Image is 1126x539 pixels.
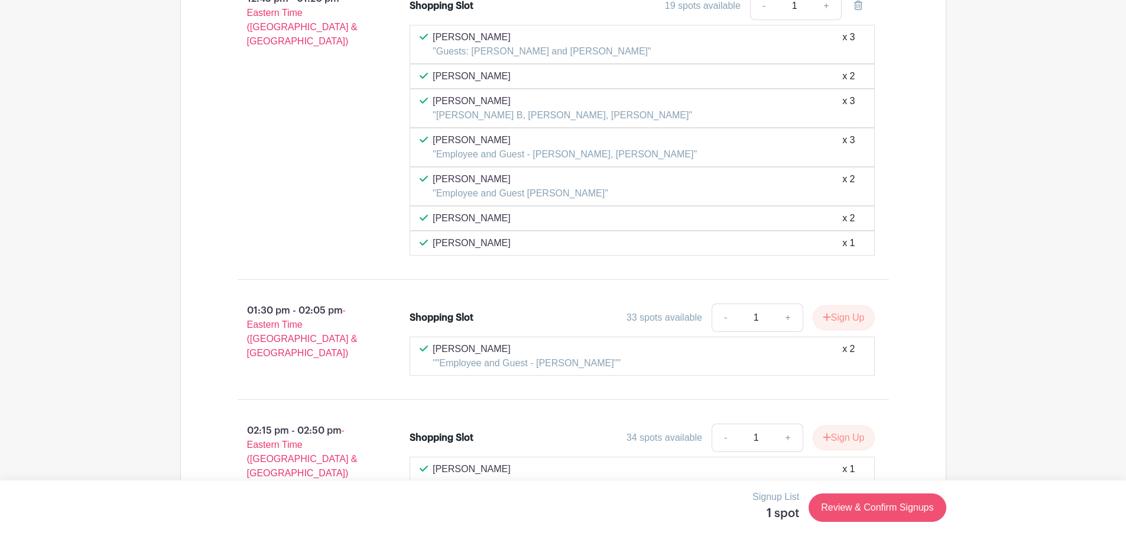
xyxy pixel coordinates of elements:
[842,211,855,225] div: x 2
[433,462,511,476] p: [PERSON_NAME]
[842,133,855,162] div: x 3
[433,172,608,186] p: [PERSON_NAME]
[247,305,358,358] span: - Eastern Time ([GEOGRAPHIC_DATA] & [GEOGRAPHIC_DATA])
[433,342,621,356] p: [PERSON_NAME]
[433,30,651,44] p: [PERSON_NAME]
[842,69,855,83] div: x 2
[627,431,702,445] div: 34 spots available
[842,236,855,250] div: x 1
[247,425,358,478] span: - Eastern Time ([GEOGRAPHIC_DATA] & [GEOGRAPHIC_DATA])
[813,305,875,330] button: Sign Up
[842,172,855,201] div: x 2
[842,94,855,122] div: x 3
[712,304,739,332] a: -
[813,425,875,450] button: Sign Up
[433,133,697,147] p: [PERSON_NAME]
[433,186,608,201] p: "Employee and Guest [PERSON_NAME]"
[842,342,855,370] div: x 2
[433,147,697,162] p: "Employee and Guest - [PERSON_NAME], [PERSON_NAME]"
[773,424,803,452] a: +
[219,299,391,365] p: 01:30 pm - 02:05 pm
[842,30,855,59] div: x 3
[410,431,473,445] div: Shopping Slot
[433,108,692,122] p: "[PERSON_NAME] B, [PERSON_NAME], [PERSON_NAME]"
[809,493,946,522] a: Review & Confirm Signups
[433,356,621,370] p: ""Employee and Guest - [PERSON_NAME]""
[752,490,799,504] p: Signup List
[410,311,473,325] div: Shopping Slot
[433,94,692,108] p: [PERSON_NAME]
[433,69,511,83] p: [PERSON_NAME]
[627,311,702,325] div: 33 spots available
[433,211,511,225] p: [PERSON_NAME]
[433,44,651,59] p: "Guests: [PERSON_NAME] and [PERSON_NAME]"
[712,424,739,452] a: -
[842,462,855,476] div: x 1
[219,419,391,485] p: 02:15 pm - 02:50 pm
[773,304,803,332] a: +
[752,506,799,521] h5: 1 spot
[433,236,511,250] p: [PERSON_NAME]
